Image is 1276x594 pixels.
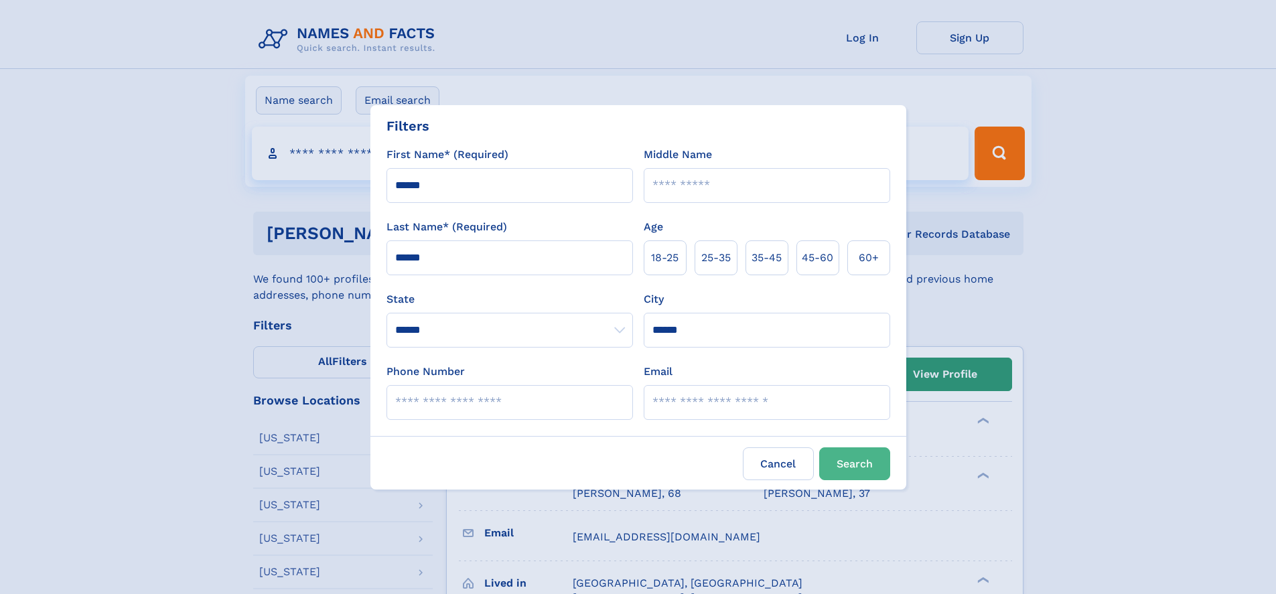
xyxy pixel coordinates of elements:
[386,147,508,163] label: First Name* (Required)
[743,447,814,480] label: Cancel
[644,291,664,307] label: City
[386,219,507,235] label: Last Name* (Required)
[651,250,679,266] span: 18‑25
[386,291,633,307] label: State
[386,364,465,380] label: Phone Number
[701,250,731,266] span: 25‑35
[644,364,672,380] label: Email
[644,219,663,235] label: Age
[752,250,782,266] span: 35‑45
[644,147,712,163] label: Middle Name
[802,250,833,266] span: 45‑60
[386,116,429,136] div: Filters
[819,447,890,480] button: Search
[859,250,879,266] span: 60+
